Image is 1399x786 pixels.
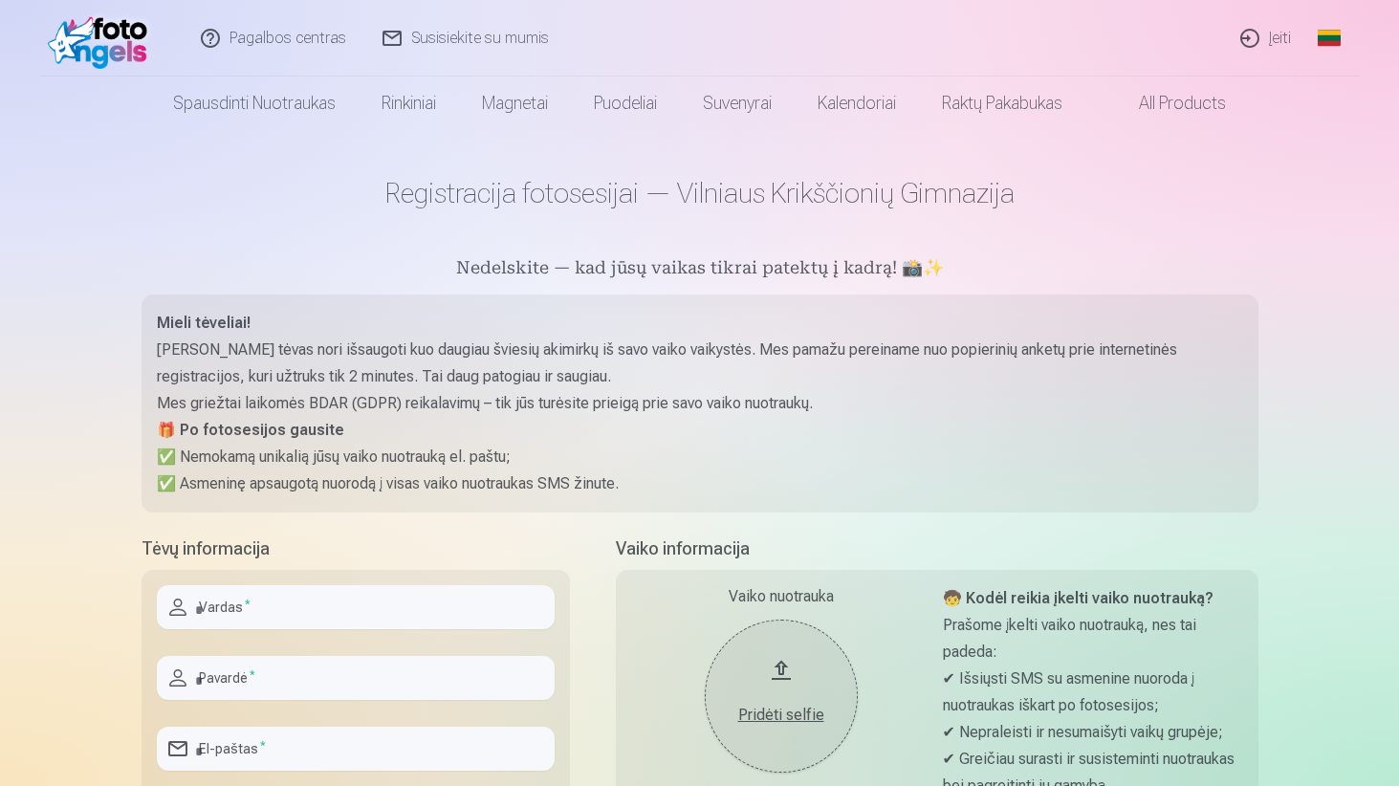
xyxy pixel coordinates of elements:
[943,719,1243,746] p: ✔ Nepraleisti ir nesumaišyti vaikų grupėje;
[157,337,1243,390] p: [PERSON_NAME] tėvas nori išsaugoti kuo daugiau šviesių akimirkų iš savo vaiko vaikystės. Mes pama...
[680,76,795,130] a: Suvenyrai
[724,704,839,727] div: Pridėti selfie
[142,256,1258,283] h5: Nedelskite — kad jūsų vaikas tikrai patektų į kadrą! 📸✨
[157,444,1243,470] p: ✅ Nemokamą unikalią jūsų vaiko nuotrauką el. paštu;
[459,76,571,130] a: Magnetai
[48,8,158,69] img: /fa2
[631,585,931,608] div: Vaiko nuotrauka
[705,620,858,773] button: Pridėti selfie
[616,535,1258,562] h5: Vaiko informacija
[157,390,1243,417] p: Mes griežtai laikomės BDAR (GDPR) reikalavimų – tik jūs turėsite prieigą prie savo vaiko nuotraukų.
[157,314,251,332] strong: Mieli tėveliai!
[157,470,1243,497] p: ✅ Asmeninę apsaugotą nuorodą į visas vaiko nuotraukas SMS žinute.
[1085,76,1249,130] a: All products
[150,76,359,130] a: Spausdinti nuotraukas
[943,612,1243,666] p: Prašome įkelti vaiko nuotrauką, nes tai padeda:
[359,76,459,130] a: Rinkiniai
[142,176,1258,210] h1: Registracija fotosesijai — Vilniaus Krikščionių Gimnazija
[943,589,1213,607] strong: 🧒 Kodėl reikia įkelti vaiko nuotrauką?
[795,76,919,130] a: Kalendoriai
[142,535,570,562] h5: Tėvų informacija
[943,666,1243,719] p: ✔ Išsiųsti SMS su asmenine nuoroda į nuotraukas iškart po fotosesijos;
[919,76,1085,130] a: Raktų pakabukas
[571,76,680,130] a: Puodeliai
[157,421,344,439] strong: 🎁 Po fotosesijos gausite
